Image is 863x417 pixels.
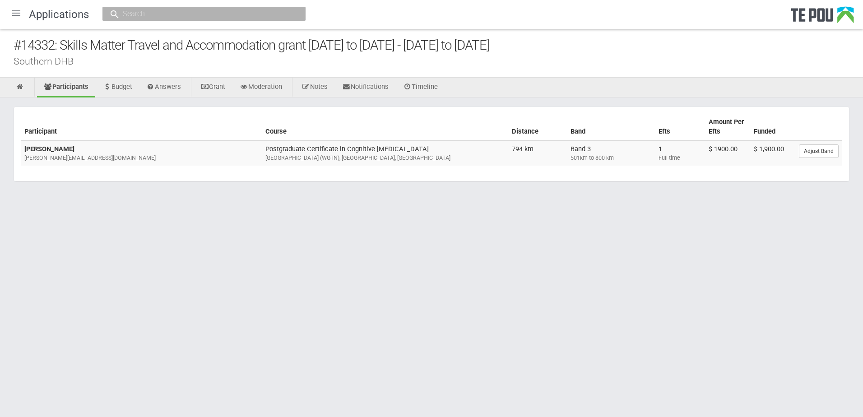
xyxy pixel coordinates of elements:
div: Southern DHB [14,56,863,66]
td: Postgraduate Certificate in Cognitive [MEDICAL_DATA] [262,140,508,166]
a: Participants [37,78,95,97]
a: Moderation [233,78,289,97]
a: Budget [96,78,139,97]
b: [PERSON_NAME] [24,145,74,153]
td: Band 3 [567,140,655,166]
div: [PERSON_NAME][EMAIL_ADDRESS][DOMAIN_NAME] [24,154,258,162]
td: 1 [655,140,705,166]
th: Distance [508,114,567,140]
input: Search [120,9,279,19]
div: #14332: Skills Matter Travel and Accommodation grant [DATE] to [DATE] - [DATE] to [DATE] [14,36,863,55]
td: 794 km [508,140,567,166]
a: Notifications [335,78,395,97]
a: Adjust Band [799,144,839,158]
th: Funded [750,114,795,140]
td: $ 1,900.00 [750,140,795,166]
div: [GEOGRAPHIC_DATA] (WGTN), [GEOGRAPHIC_DATA], [GEOGRAPHIC_DATA] [265,154,505,162]
th: Band [567,114,655,140]
a: Grant [194,78,232,97]
td: $ 1900.00 [705,140,750,166]
th: Course [262,114,508,140]
div: Full time [659,154,701,162]
th: Participant [21,114,262,140]
a: Notes [295,78,334,97]
a: Timeline [396,78,445,97]
div: 501km to 800 km [571,154,651,162]
th: Efts [655,114,705,140]
a: Answers [140,78,188,97]
th: Amount Per Efts [705,114,750,140]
